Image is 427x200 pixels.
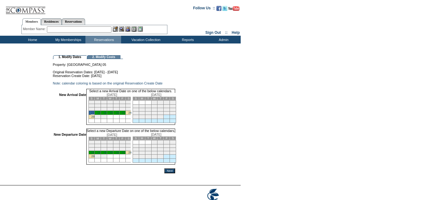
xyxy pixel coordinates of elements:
td: 13 [139,148,145,151]
td: 6 [139,144,145,148]
td: Select a new Departure Date on one of the below calendars. [86,129,175,133]
td: 18 [107,107,113,111]
td: 27 [139,155,145,159]
td: 21 [145,111,151,115]
img: Impersonate [125,26,130,32]
td: 19 [113,107,119,111]
td: 20 [119,107,125,111]
a: Become our fan on Facebook [216,8,221,11]
td: F [164,137,170,140]
td: 11 [107,144,113,148]
td: 18 [170,108,176,111]
img: Reservations [131,26,137,32]
img: b_edit.gif [113,26,118,32]
td: 25 [170,111,176,115]
td: 26 [133,115,139,119]
a: 26 [116,151,119,154]
td: New Departure Date [54,133,86,165]
td: 7 [145,144,151,148]
td: 30 [157,115,164,119]
td: 26 [133,155,139,159]
td: 7 [125,141,132,144]
td: S [133,97,139,100]
td: 5 [133,105,139,108]
img: Become our fan on Facebook [216,6,221,11]
td: 10 [101,104,107,107]
td: T [157,97,164,100]
td: 6 [119,141,125,144]
td: F [119,97,125,100]
td: 14 [125,104,132,107]
td: 8 [151,105,157,108]
td: 30 [157,155,164,159]
td: 8 [89,104,95,107]
td: 12 [133,148,139,151]
td: 10 [164,144,170,148]
td: T [101,137,107,140]
td: 15 [151,148,157,151]
td: T [113,137,119,140]
td: Property: [GEOGRAPHIC_DATA] 05 [53,59,175,66]
td: 9 [95,104,101,107]
a: Members [22,18,41,25]
td: 10 [164,105,170,108]
td: F [164,97,170,100]
td: T [113,97,119,100]
td: 8 [151,144,157,148]
td: Follow Us :: [193,5,215,13]
td: W [107,137,113,140]
td: 3 [164,101,170,105]
td: Note: calendar coloring is based on the original Reservation Create Date [53,81,175,85]
td: 13 [119,144,125,148]
td: 18 [107,148,113,151]
td: 23 [157,111,164,115]
a: 23 [98,111,101,114]
td: 4 [170,101,176,105]
td: 1 [151,101,157,105]
td: 18 [170,148,176,151]
div: Member Name: [23,26,47,32]
td: Home [14,36,50,43]
img: View [119,26,124,32]
td: 2 [95,101,101,104]
td: New Arrival Date [54,93,86,125]
a: 27 [122,111,125,114]
a: 27 [122,151,125,154]
td: 20 [119,148,125,151]
td: 31 [101,115,107,119]
td: 23 [157,151,164,155]
a: Residences [41,18,62,25]
td: 4 [107,101,113,104]
img: Subscribe to our YouTube Channel [228,6,239,11]
td: W [151,97,157,100]
input: Next [164,168,175,173]
a: 23 [98,151,101,154]
td: 30 [95,115,101,119]
td: 29 [151,155,157,159]
td: 25 [170,151,176,155]
td: 14 [145,148,151,151]
td: 1 [151,140,157,144]
td: 4 [107,141,113,144]
td: 29 [151,115,157,119]
td: Reports [169,36,205,43]
td: 21 [125,107,132,111]
td: 24 [164,111,170,115]
td: 17 [164,108,170,111]
a: Reservations [62,18,85,25]
td: 21 [145,151,151,155]
td: T [157,137,164,140]
td: 28 [145,155,151,159]
td: 22 [151,151,157,155]
span: [DATE] [107,133,117,137]
td: 16 [157,108,164,111]
a: Help [232,30,240,35]
td: 7 [145,105,151,108]
td: 3 [101,141,107,144]
td: S [89,137,95,140]
td: 28 [145,115,151,119]
td: 15 [89,107,95,111]
a: Subscribe to our YouTube Channel [228,8,239,11]
td: W [151,137,157,140]
td: Select a new Arrival Date on one of the below calendars. [86,89,175,93]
